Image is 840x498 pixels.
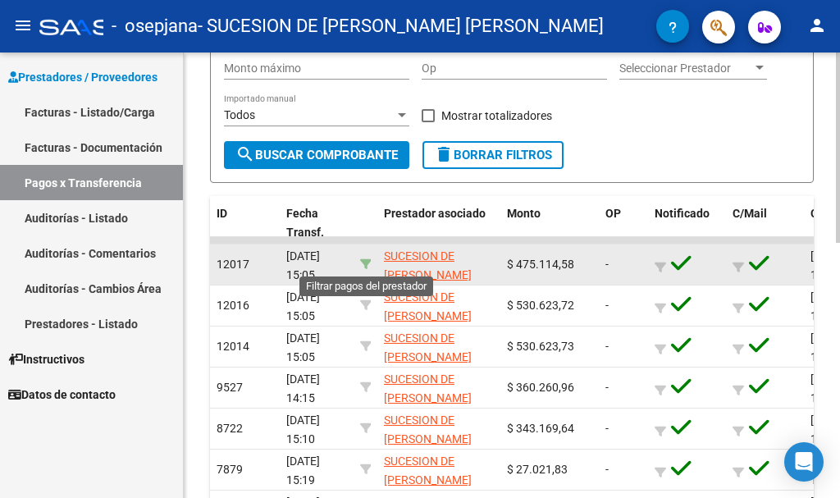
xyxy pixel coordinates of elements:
[13,16,33,35] mat-icon: menu
[434,148,552,162] span: Borrar Filtros
[422,141,564,169] button: Borrar Filtros
[286,207,324,239] span: Fecha Transf.
[500,196,599,250] datatable-header-cell: Monto
[217,299,249,312] span: 12016
[224,141,409,169] button: Buscar Comprobante
[807,16,827,35] mat-icon: person
[507,463,568,476] span: $ 27.021,83
[286,249,320,281] span: [DATE] 15:05
[605,340,609,353] span: -
[384,290,472,341] span: SUCESION DE [PERSON_NAME] [PERSON_NAME]
[605,258,609,271] span: -
[210,196,280,250] datatable-header-cell: ID
[434,144,454,164] mat-icon: delete
[217,422,243,435] span: 8722
[605,381,609,394] span: -
[286,413,320,445] span: [DATE] 15:10
[733,207,767,220] span: C/Mail
[605,463,609,476] span: -
[784,442,824,482] div: Open Intercom Messenger
[377,196,500,250] datatable-header-cell: Prestador asociado
[286,455,320,487] span: [DATE] 15:19
[280,196,354,250] datatable-header-cell: Fecha Transf.
[619,62,752,75] span: Seleccionar Prestador
[507,299,574,312] span: $ 530.623,72
[384,249,472,300] span: SUCESION DE [PERSON_NAME] [PERSON_NAME]
[286,331,320,363] span: [DATE] 15:05
[286,290,320,322] span: [DATE] 15:05
[507,381,574,394] span: $ 360.260,96
[441,106,552,126] span: Mostrar totalizadores
[8,68,157,86] span: Prestadores / Proveedores
[217,340,249,353] span: 12014
[605,299,609,312] span: -
[112,8,198,44] span: - osepjana
[605,422,609,435] span: -
[286,372,320,404] span: [DATE] 14:15
[507,422,574,435] span: $ 343.169,64
[655,207,710,220] span: Notificado
[217,381,243,394] span: 9527
[384,372,472,423] span: SUCESION DE [PERSON_NAME] [PERSON_NAME]
[605,207,621,220] span: OP
[384,413,472,464] span: SUCESION DE [PERSON_NAME] [PERSON_NAME]
[217,207,227,220] span: ID
[648,196,726,250] datatable-header-cell: Notificado
[217,258,249,271] span: 12017
[235,144,255,164] mat-icon: search
[8,350,84,368] span: Instructivos
[384,207,486,220] span: Prestador asociado
[507,207,541,220] span: Monto
[726,196,804,250] datatable-header-cell: C/Mail
[198,8,604,44] span: - SUCESION DE [PERSON_NAME] [PERSON_NAME]
[217,463,243,476] span: 7879
[224,108,255,121] span: Todos
[599,196,648,250] datatable-header-cell: OP
[384,331,472,382] span: SUCESION DE [PERSON_NAME] [PERSON_NAME]
[8,386,116,404] span: Datos de contacto
[507,340,574,353] span: $ 530.623,73
[507,258,574,271] span: $ 475.114,58
[235,148,398,162] span: Buscar Comprobante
